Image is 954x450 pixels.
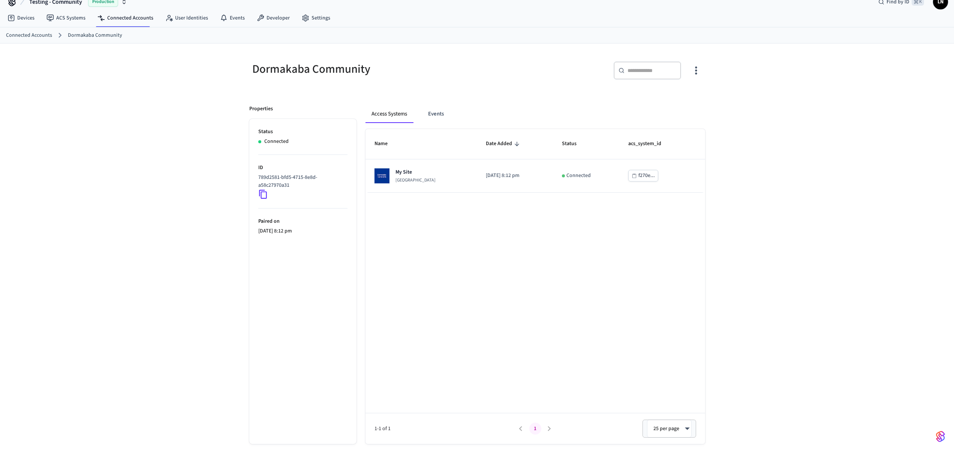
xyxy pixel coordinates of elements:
[936,430,945,442] img: SeamLogoGradient.69752ec5.svg
[214,11,251,25] a: Events
[628,170,658,181] button: f270e...
[514,423,557,435] nav: pagination navigation
[529,423,541,435] button: page 1
[159,11,214,25] a: User Identities
[249,105,273,113] p: Properties
[258,164,347,172] p: ID
[249,61,473,77] div: Dormakaba Community
[486,138,522,150] span: Date Added
[264,138,289,145] p: Connected
[1,11,40,25] a: Devices
[374,425,514,433] span: 1-1 of 1
[40,11,91,25] a: ACS Systems
[422,105,450,123] button: Events
[365,105,413,123] button: Access Systems
[251,11,296,25] a: Developer
[374,138,397,150] span: Name
[6,31,52,39] a: Connected Accounts
[258,174,344,189] p: 789d2581-bfd5-4715-8e8d-a58c27970a31
[638,171,655,180] div: f270e...
[566,172,591,180] p: Connected
[374,168,389,183] img: Dormakaba Community Site Logo
[365,129,705,192] table: sticky table
[365,105,705,123] div: connected account tabs
[486,172,544,180] p: [DATE] 8:12 pm
[628,138,671,150] span: acs_system_id
[258,128,347,136] p: Status
[562,138,586,150] span: Status
[296,11,336,25] a: Settings
[258,217,347,225] p: Paired on
[647,420,692,438] div: 25 per page
[395,168,436,176] p: My Site
[395,177,436,183] p: [GEOGRAPHIC_DATA]
[91,11,159,25] a: Connected Accounts
[258,227,347,235] p: [DATE] 8:12 pm
[68,31,122,39] a: Dormakaba Community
